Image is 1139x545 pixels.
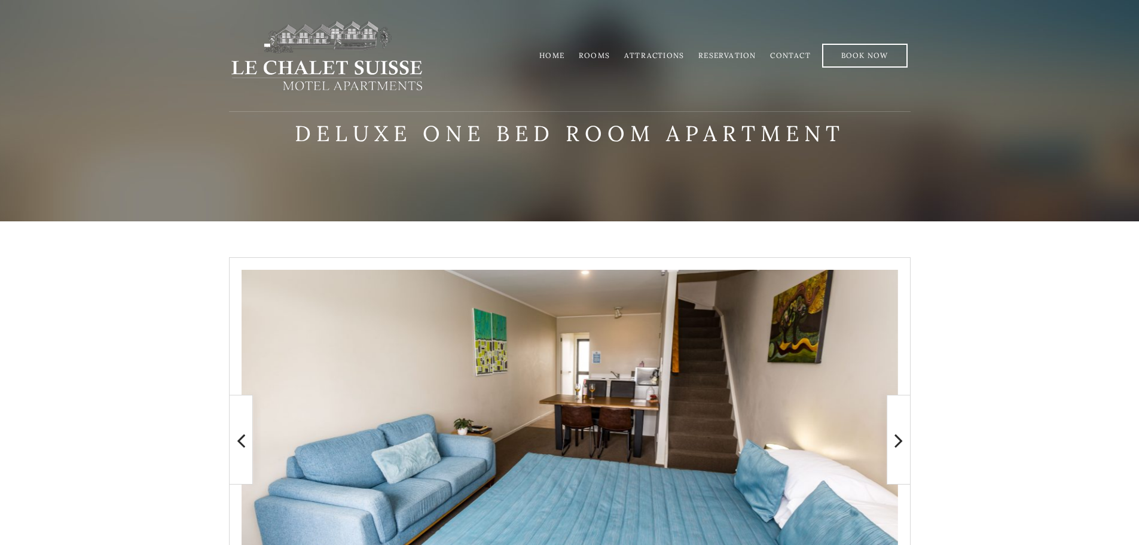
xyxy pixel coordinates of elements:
[579,51,610,60] a: Rooms
[539,51,564,60] a: Home
[698,51,756,60] a: Reservation
[822,44,908,68] a: Book Now
[770,51,810,60] a: Contact
[624,51,684,60] a: Attractions
[229,20,425,92] img: lechaletsuisse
